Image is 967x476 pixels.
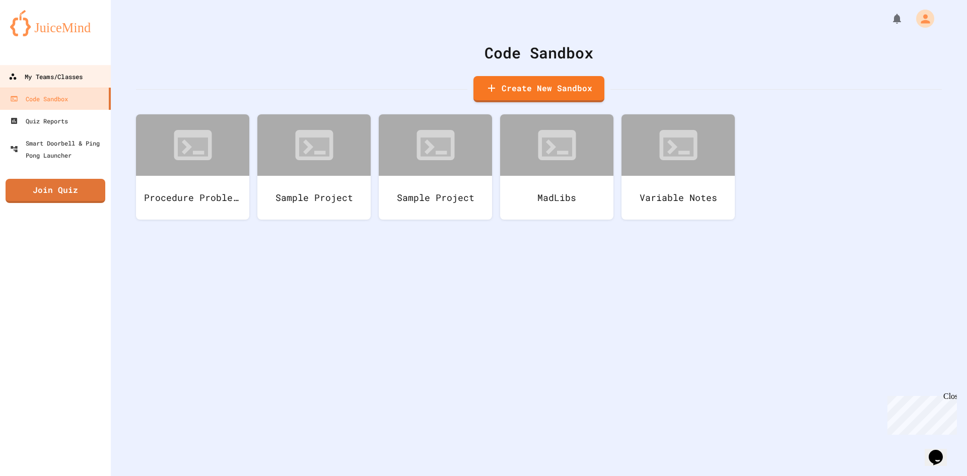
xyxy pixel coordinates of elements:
a: Procedure Problems [136,114,249,220]
div: Code Sandbox [136,41,942,64]
iframe: chat widget [883,392,957,435]
div: My Teams/Classes [9,71,83,83]
a: Sample Project [379,114,492,220]
div: Code Sandbox [10,93,68,105]
div: Chat with us now!Close [4,4,70,64]
div: MadLibs [500,176,613,220]
div: Smart Doorbell & Ping Pong Launcher [10,137,107,161]
div: Sample Project [379,176,492,220]
a: Sample Project [257,114,371,220]
div: My Account [906,7,937,30]
a: MadLibs [500,114,613,220]
div: Sample Project [257,176,371,220]
a: Create New Sandbox [473,76,604,102]
div: My Notifications [872,10,906,27]
iframe: chat widget [925,436,957,466]
a: Variable Notes [621,114,735,220]
div: Procedure Problems [136,176,249,220]
div: Variable Notes [621,176,735,220]
img: logo-orange.svg [10,10,101,36]
a: Join Quiz [6,179,105,203]
div: Quiz Reports [10,115,68,127]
